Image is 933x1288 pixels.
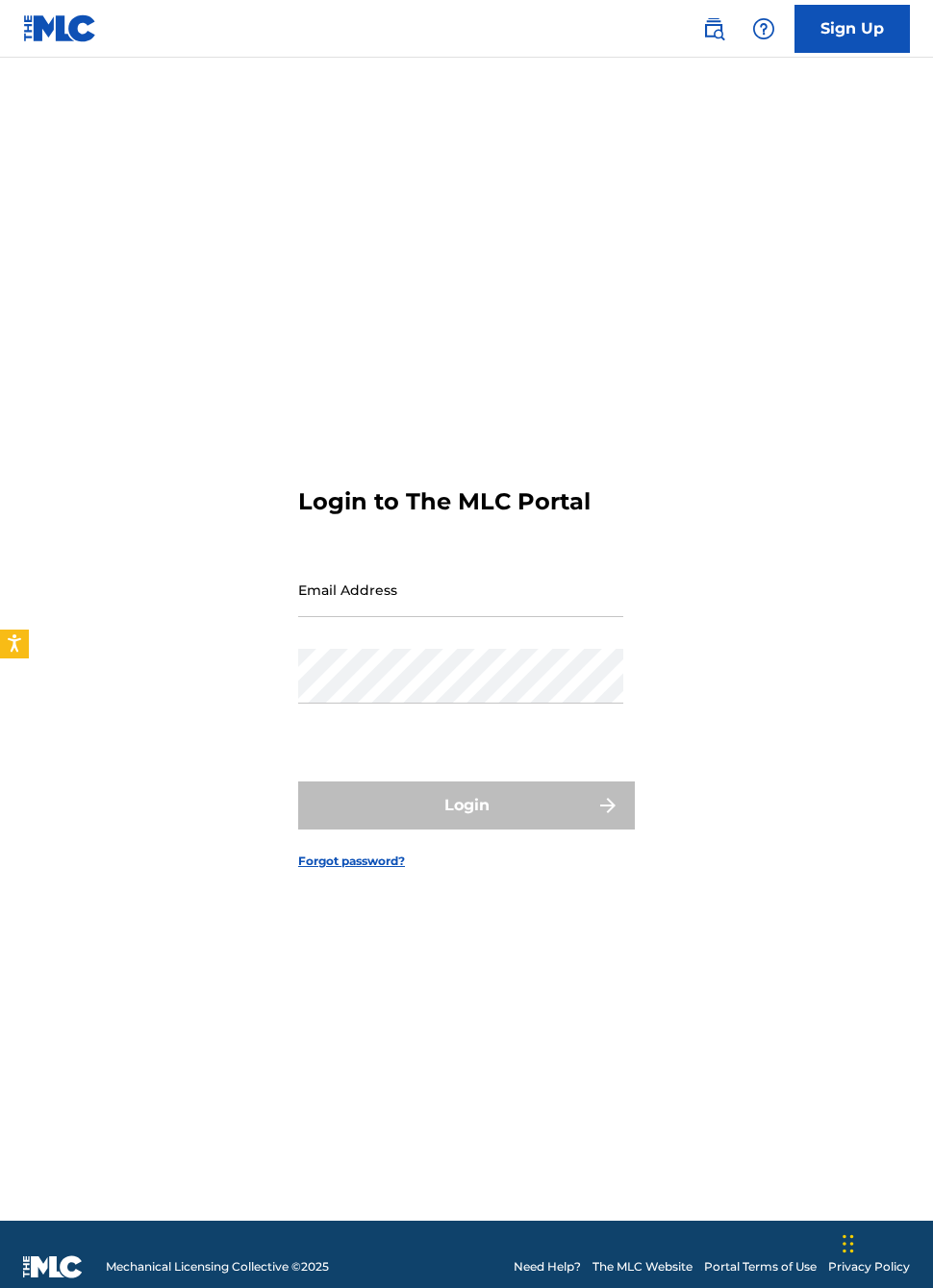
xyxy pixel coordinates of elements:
[694,10,733,48] a: Public Search
[298,853,405,870] a: Forgot password?
[23,14,97,42] img: MLC Logo
[744,10,783,48] div: Help
[794,5,910,53] a: Sign Up
[298,487,591,516] h3: Login to The MLC Portal
[593,1258,693,1276] a: The MLC Website
[828,1258,910,1276] a: Privacy Policy
[106,1258,329,1276] span: Mechanical Licensing Collective © 2025
[704,1258,817,1276] a: Portal Terms of Use
[23,1255,83,1278] img: logo
[843,1215,854,1273] div: Drag
[514,1258,581,1276] a: Need Help?
[837,1196,933,1288] iframe: Chat Widget
[702,17,725,40] img: search
[752,17,775,40] img: help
